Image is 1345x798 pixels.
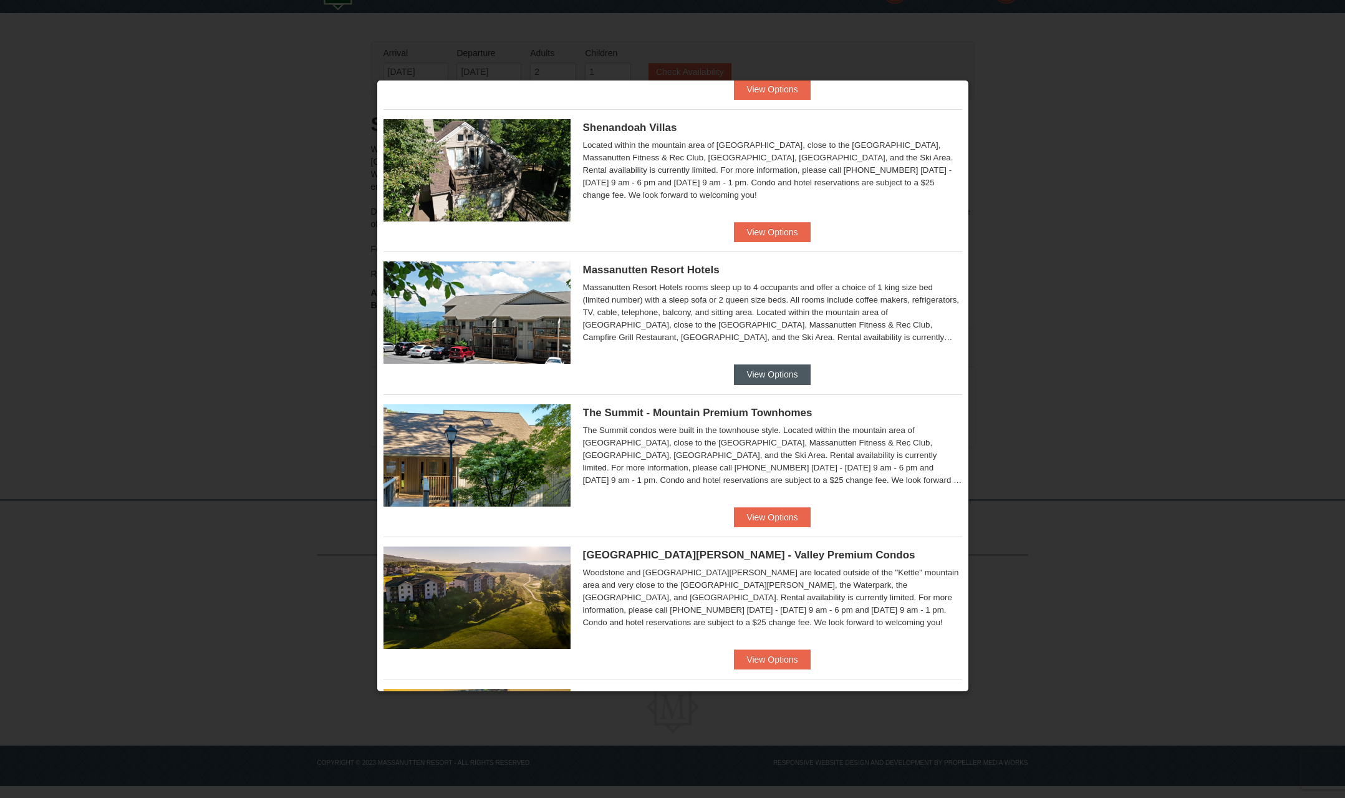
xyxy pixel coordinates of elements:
[583,424,962,487] div: The Summit condos were built in the townhouse style. Located within the mountain area of [GEOGRAP...
[734,650,810,669] button: View Options
[734,222,810,242] button: View Options
[583,264,720,276] span: Massanutten Resort Hotels
[383,119,571,221] img: 19219019-2-e70bf45f.jpg
[583,407,812,419] span: The Summit - Mountain Premium Townhomes
[383,261,571,364] img: 19219026-1-e3b4ac8e.jpg
[583,567,962,629] div: Woodstone and [GEOGRAPHIC_DATA][PERSON_NAME] are located outside of the "Kettle" mountain area an...
[383,404,571,507] img: 19219034-1-0eee7e00.jpg
[734,79,810,99] button: View Options
[583,139,962,202] div: Located within the mountain area of [GEOGRAPHIC_DATA], close to the [GEOGRAPHIC_DATA], Massanutte...
[583,549,915,561] span: [GEOGRAPHIC_DATA][PERSON_NAME] - Valley Premium Condos
[383,689,571,791] img: 27428181-5-81c892a3.jpg
[583,122,677,134] span: Shenandoah Villas
[734,507,810,527] button: View Options
[583,281,962,344] div: Massanutten Resort Hotels rooms sleep up to 4 occupants and offer a choice of 1 king size bed (li...
[383,547,571,649] img: 19219041-4-ec11c166.jpg
[734,364,810,384] button: View Options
